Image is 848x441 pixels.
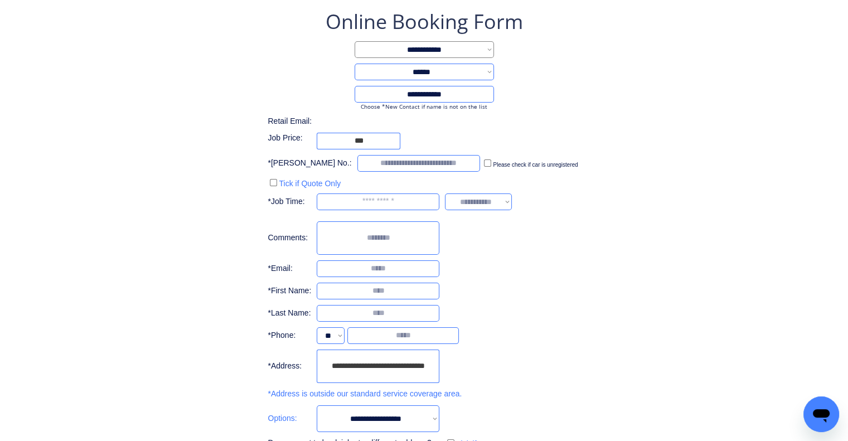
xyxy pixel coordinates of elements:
[268,361,311,372] div: *Address:
[268,116,323,127] div: Retail Email:
[803,396,839,432] iframe: Button to launch messaging window
[268,196,311,207] div: *Job Time:
[268,330,311,341] div: *Phone:
[268,263,311,274] div: *Email:
[355,103,494,110] div: Choose *New Contact if name is not on the list
[268,232,311,244] div: Comments:
[268,285,311,297] div: *First Name:
[268,389,462,400] div: *Address is outside our standard service coverage area.
[326,8,523,36] div: Online Booking Form
[268,158,351,169] div: *[PERSON_NAME] No.:
[268,413,311,424] div: Options:
[279,179,341,188] label: Tick if Quote Only
[268,308,311,319] div: *Last Name:
[268,133,311,144] div: Job Price:
[493,162,578,168] label: Please check if car is unregistered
